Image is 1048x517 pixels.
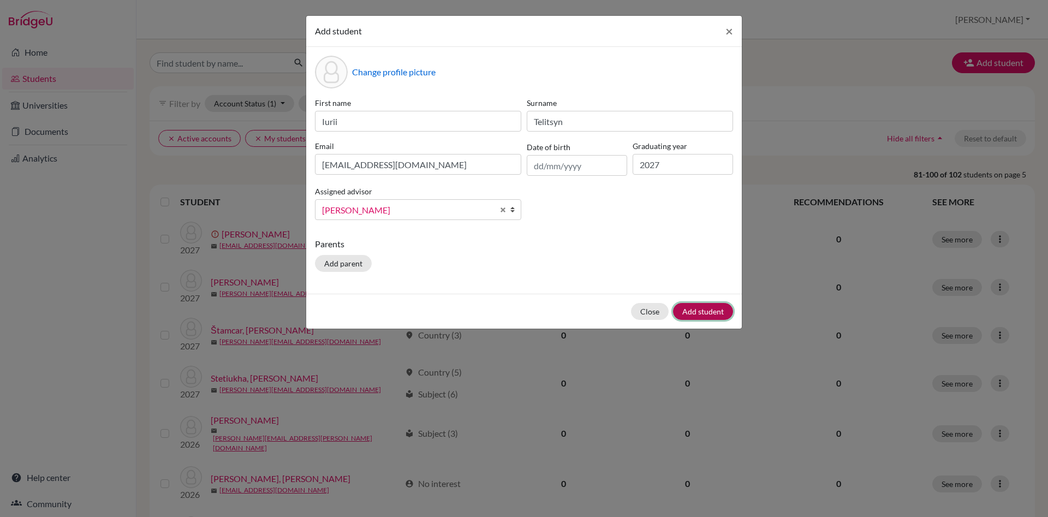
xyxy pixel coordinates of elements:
[717,16,742,46] button: Close
[315,140,521,152] label: Email
[315,237,733,251] p: Parents
[322,203,493,217] span: [PERSON_NAME]
[315,255,372,272] button: Add parent
[315,97,521,109] label: First name
[527,155,627,176] input: dd/mm/yyyy
[633,140,733,152] label: Graduating year
[315,56,348,88] div: Profile picture
[673,303,733,320] button: Add student
[315,186,372,197] label: Assigned advisor
[527,97,733,109] label: Surname
[527,141,570,153] label: Date of birth
[315,26,362,36] span: Add student
[631,303,669,320] button: Close
[725,23,733,39] span: ×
